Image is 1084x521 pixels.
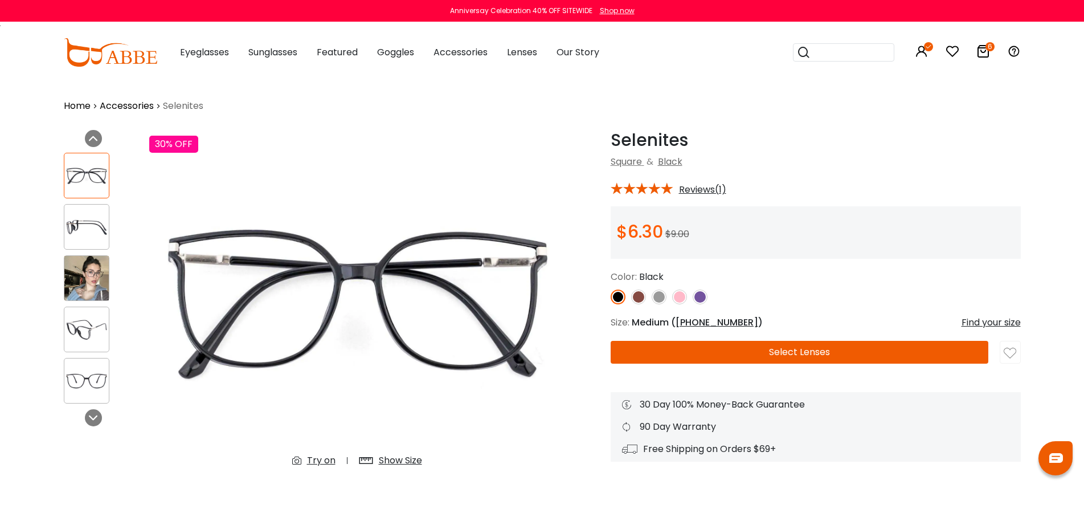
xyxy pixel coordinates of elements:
span: Size: [611,316,629,329]
span: Reviews(1) [679,185,726,195]
span: Lenses [507,46,537,59]
div: 90 Day Warranty [622,420,1009,434]
div: Show Size [379,454,422,467]
img: chat [1049,453,1063,463]
a: Home [64,99,91,113]
img: Selenites Black TR UniversalBridgeFit Frames from ABBE Glasses [64,216,109,238]
img: Selenites Black TR UniversalBridgeFit Frames from ABBE Glasses [64,256,109,300]
span: Selenites [163,99,203,113]
span: [PHONE_NUMBER] [676,316,758,329]
i: 6 [985,42,995,51]
span: Eyeglasses [180,46,229,59]
span: Sunglasses [248,46,297,59]
div: Shop now [600,6,635,16]
div: Anniversay Celebration 40% OFF SITEWIDE [450,6,592,16]
span: Featured [317,46,358,59]
div: Find your size [962,316,1021,329]
button: Select Lenses [611,341,988,364]
img: Selenites Black TR UniversalBridgeFit Frames from ABBE Glasses [64,165,109,187]
div: Try on [307,454,336,467]
h1: Selenites [611,130,1021,150]
img: abbeglasses.com [64,38,157,67]
img: Selenites Black TR UniversalBridgeFit Frames from ABBE Glasses [64,319,109,341]
a: Black [658,155,682,168]
img: Selenites Black TR UniversalBridgeFit Frames from ABBE Glasses [149,130,565,477]
span: Medium ( ) [632,316,763,329]
span: Our Story [557,46,599,59]
span: Goggles [377,46,414,59]
span: Accessories [433,46,488,59]
a: Square [611,155,642,168]
div: 30% OFF [149,136,198,153]
span: $9.00 [665,227,689,241]
a: Accessories [100,99,154,113]
span: & [644,155,656,168]
span: Color: [611,270,637,283]
div: Free Shipping on Orders $69+ [622,442,1009,456]
span: $6.30 [616,219,663,244]
a: 6 [976,47,990,60]
span: Black [639,270,664,283]
a: Shop now [594,6,635,15]
img: like [1004,347,1016,360]
div: 30 Day 100% Money-Back Guarantee [622,398,1009,412]
img: Selenites Black TR UniversalBridgeFit Frames from ABBE Glasses [64,370,109,392]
